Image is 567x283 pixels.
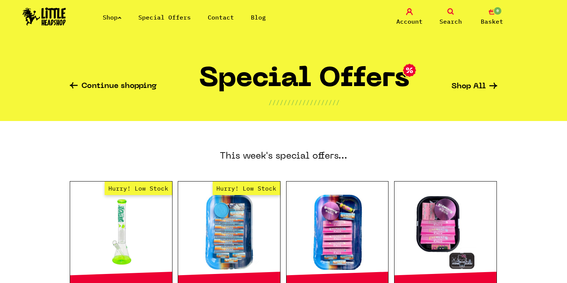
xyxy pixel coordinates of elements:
[268,98,340,107] p: ///////////////////
[70,82,157,91] a: Continue shopping
[251,14,266,21] a: Blog
[70,195,172,270] a: Hurry! Low Stock
[493,6,502,15] span: 0
[396,17,423,26] span: Account
[138,14,191,21] a: Special Offers
[103,14,121,21] a: Shop
[481,17,503,26] span: Basket
[213,182,280,195] span: Hurry! Low Stock
[199,67,409,98] h1: Special Offers
[105,182,172,195] span: Hurry! Low Stock
[70,121,497,181] h3: This week's special offers...
[22,8,66,26] img: Little Head Shop Logo
[208,14,234,21] a: Contact
[473,8,511,26] a: 0 Basket
[432,8,469,26] a: Search
[439,17,462,26] span: Search
[178,195,280,270] a: Hurry! Low Stock
[451,83,497,91] a: Shop All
